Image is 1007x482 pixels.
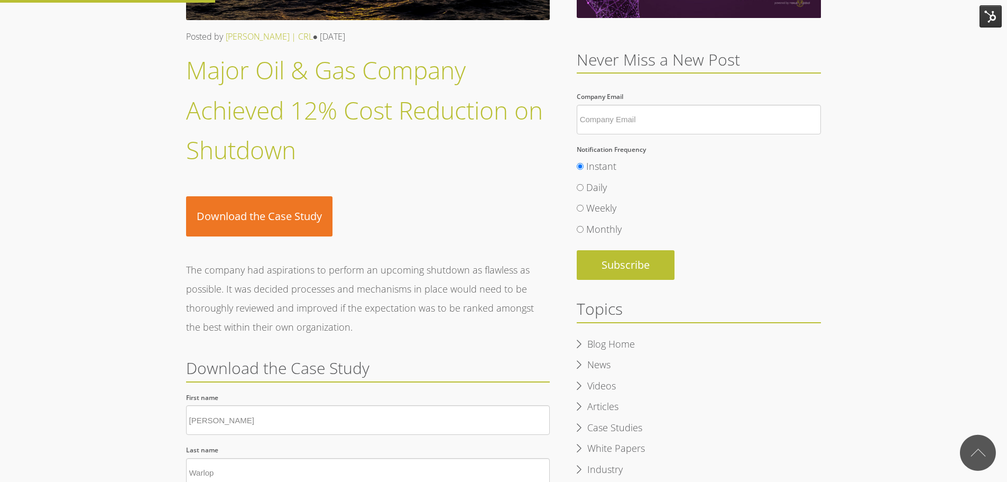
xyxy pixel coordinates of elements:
a: Videos [577,378,626,394]
input: Monthly [577,226,584,233]
span: Company Email [577,92,623,101]
input: Subscribe [577,250,675,280]
input: Instant [577,163,584,170]
span: Daily [586,181,607,194]
span: Instant [586,160,616,172]
p: The company had aspirations to perform an upcoming shutdown as flawless as possible. It was decid... [186,260,550,337]
input: Weekly [577,205,584,212]
a: News [577,357,621,373]
span: Weekly [586,202,616,214]
span: Download the Case Study [186,357,369,379]
a: Download the Case Study [186,196,332,237]
span: First name [186,393,218,402]
a: Blog Home [577,337,645,352]
span: Last name [186,445,218,454]
span: Posted by [186,31,223,42]
span: Notification Frequency [577,145,646,154]
a: Case Studies [577,420,653,436]
span: Topics [577,298,623,320]
a: Industry [577,462,633,478]
span: ● [DATE] [312,31,345,42]
input: Daily [577,184,584,191]
input: First name [186,405,550,435]
span: Monthly [586,223,622,235]
a: Articles [577,399,629,415]
span: Never Miss a New Post [577,49,740,70]
img: HubSpot Tools Menu Toggle [980,5,1002,28]
a: White Papers [577,441,655,457]
a: [PERSON_NAME] | CRL [226,31,313,42]
div: Major Oil & Gas Company Achieved 12% Cost Reduction on Shutdown [186,50,550,170]
input: Company Email [577,105,821,134]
